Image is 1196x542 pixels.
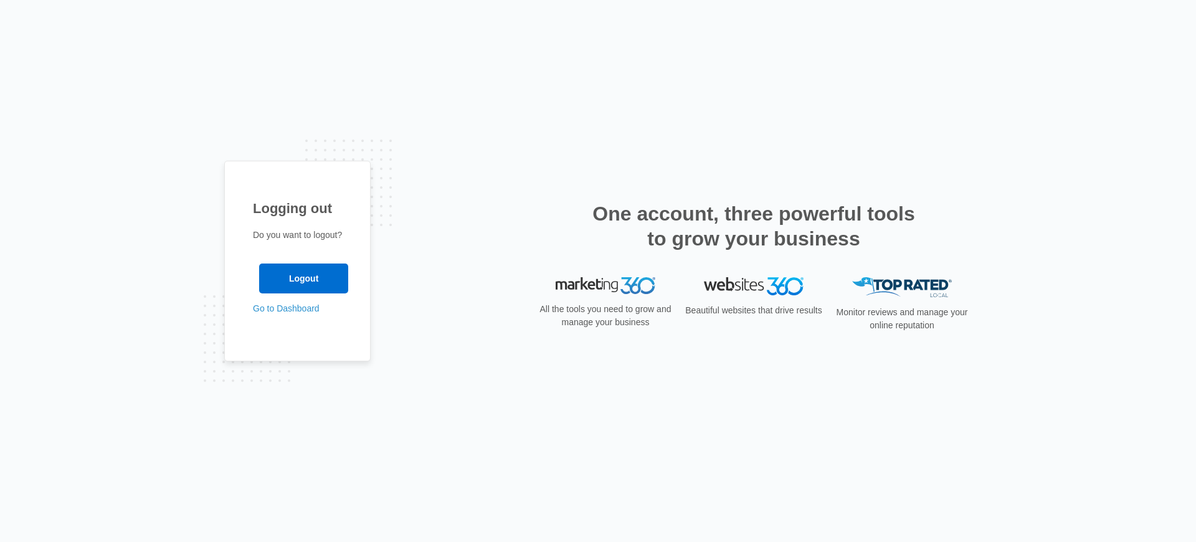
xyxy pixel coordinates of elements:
p: Do you want to logout? [253,229,342,242]
input: Logout [259,264,348,293]
img: Websites 360 [704,277,804,295]
p: All the tools you need to grow and manage your business [536,303,675,329]
img: Top Rated Local [852,277,952,298]
h1: Logging out [253,198,342,219]
h2: One account, three powerful tools to grow your business [589,201,919,251]
p: Beautiful websites that drive results [684,304,823,317]
a: Go to Dashboard [253,303,320,313]
p: Monitor reviews and manage your online reputation [832,306,972,332]
img: Marketing 360 [556,277,655,295]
